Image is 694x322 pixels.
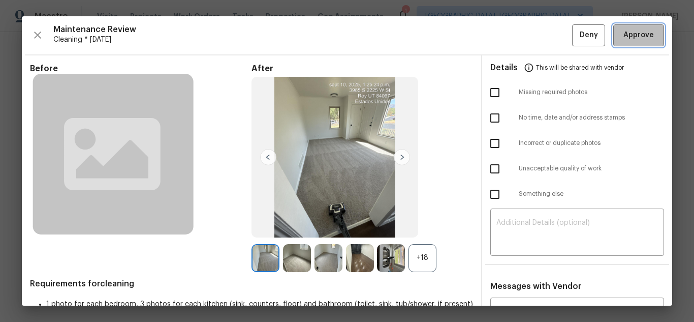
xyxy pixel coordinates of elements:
[490,282,581,290] span: Messages with Vendor
[613,24,664,46] button: Approve
[53,24,572,35] span: Maintenance Review
[580,29,598,42] span: Deny
[490,55,518,80] span: Details
[519,113,664,122] span: No time, date and/or address stamps
[53,35,572,45] span: Cleaning * [DATE]
[260,149,276,165] img: left-chevron-button-url
[46,299,473,309] li: 1 photo for each bedroom, 3 photos for each kitchen (sink, counters, floor) and bathroom (toilet,...
[482,80,672,105] div: Missing required photos
[482,131,672,156] div: Incorrect or duplicate photos
[30,279,473,289] span: Requirements for cleaning
[394,149,410,165] img: right-chevron-button-url
[482,156,672,182] div: Unacceptable quality of work
[482,182,672,207] div: Something else
[519,139,664,148] span: Incorrect or duplicate photos
[623,29,654,42] span: Approve
[30,64,251,74] span: Before
[519,190,664,198] span: Something else
[408,244,436,272] div: +18
[572,24,605,46] button: Deny
[251,64,473,74] span: After
[482,105,672,131] div: No time, date and/or address stamps
[519,88,664,97] span: Missing required photos
[519,164,664,173] span: Unacceptable quality of work
[536,55,624,80] span: This will be shared with vendor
